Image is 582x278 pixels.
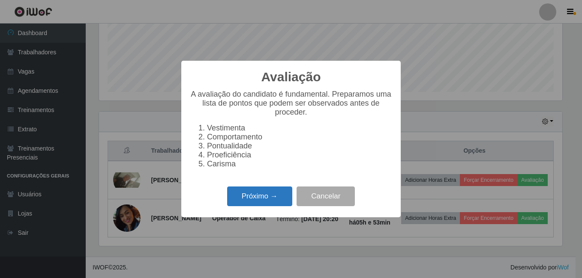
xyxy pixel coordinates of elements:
button: Cancelar [297,186,355,207]
button: Próximo → [227,186,292,207]
li: Comportamento [207,133,392,142]
p: A avaliação do candidato é fundamental. Preparamos uma lista de pontos que podem ser observados a... [190,90,392,117]
li: Pontualidade [207,142,392,151]
li: Vestimenta [207,124,392,133]
li: Carisma [207,160,392,169]
h2: Avaliação [261,69,321,85]
li: Proeficiência [207,151,392,160]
